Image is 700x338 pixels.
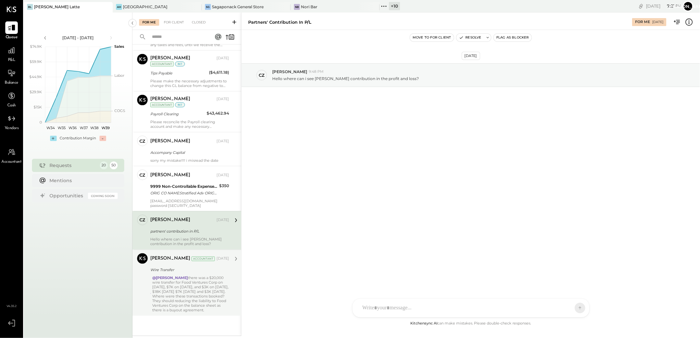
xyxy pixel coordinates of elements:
div: [GEOGRAPHIC_DATA] [123,4,167,10]
div: [PERSON_NAME] [150,172,190,179]
text: W39 [101,126,109,130]
div: For Me [635,19,650,25]
span: P&L [8,57,15,63]
div: int [175,102,185,107]
div: Wire Transfer [150,267,227,273]
div: [DATE] [652,20,663,24]
div: [PERSON_NAME] Latte [34,4,80,10]
div: 9999 Non-Controllable Expenses:Other Income and Expenses:To Be Classified [150,183,217,190]
div: there was a $20,000 wire transfer for Food Ventures Corp on [DATE], $7K on [DATE], and $3K on [DA... [152,276,229,313]
div: [PERSON_NAME] [150,55,190,62]
div: Accompany Capital [150,149,227,156]
div: $43,462.94 [207,110,229,117]
div: For Me [139,19,159,26]
div: [DATE] [462,52,480,60]
div: SG [205,4,211,10]
text: COGS [114,108,125,113]
a: P&L [0,44,23,63]
a: Balance [0,67,23,86]
div: ($4,611.18) [209,69,229,76]
div: sorry my mistake!!!! i misread the date [150,158,229,163]
div: CZ [259,72,265,78]
text: Sales [114,44,124,49]
div: [EMAIL_ADDRESS][DOMAIN_NAME] password [SECURITY_DATA] [150,199,229,208]
text: $15K [34,105,42,109]
div: 20 [100,161,108,169]
div: Accountant [191,257,215,261]
span: [PERSON_NAME] [272,69,307,74]
div: [DATE] [217,56,229,61]
a: Accountant [0,146,23,165]
text: W36 [68,126,76,130]
div: Tips Payable [150,70,207,76]
div: [DATE] [217,256,229,262]
text: Labor [114,73,124,78]
div: [PERSON_NAME] [150,217,190,224]
button: [PERSON_NAME] [683,1,693,12]
div: CZ [139,172,145,178]
div: Please make the necessary adjustments to change this GL balance from negative to reflect the actu... [150,79,229,88]
div: Mentions [50,177,114,184]
div: Contribution Margin [60,136,96,141]
span: Accountant [2,159,22,165]
div: [DATE] [646,3,681,9]
text: $44.9K [29,74,42,79]
span: Queue [6,35,18,41]
div: [DATE] [217,173,229,178]
div: [DATE] [217,139,229,144]
span: Vendors [5,126,19,131]
div: int [175,62,185,67]
div: [PERSON_NAME] [150,138,190,145]
div: partners' contribution in P/L [150,228,227,235]
div: [PERSON_NAME] [150,256,190,262]
div: AH [116,4,122,10]
text: W34 [46,126,55,130]
div: For Client [160,19,187,26]
span: 9:48 PM [309,69,324,74]
div: Nori Bar [301,4,317,10]
div: NB [294,4,300,10]
div: Closed [189,19,209,26]
button: Move to for client [410,34,454,42]
div: Accountant [150,102,174,107]
div: Opportunities [50,192,85,199]
div: BL [27,4,33,10]
div: [DATE] - [DATE] [50,35,106,41]
button: Resolve [456,34,484,42]
div: Requests [50,162,97,169]
div: copy link [638,3,644,10]
div: Hello where can i see [PERSON_NAME] contribution in the profit and loss? [150,237,229,246]
div: ORIG CO NAME:Stratified Adv ORIG ID:XXXXXX2568 DESC DATE: CO ENTRY DESCR:Standard SEC:CCD TRACE#:... [150,190,217,196]
button: Flag as Blocker [494,34,532,42]
a: Queue [0,21,23,41]
strong: @[PERSON_NAME] [152,276,188,280]
text: $29.9K [30,90,42,94]
div: 50 [110,161,118,169]
div: Sagaponack General Store [212,4,264,10]
div: [PERSON_NAME] [150,96,190,102]
div: - [100,136,106,141]
a: Cash [0,90,23,109]
div: + 10 [389,2,400,10]
div: + [50,136,57,141]
span: Balance [5,80,18,86]
p: Hello where can i see [PERSON_NAME] contribution in the profit and loss? [272,76,419,81]
div: CZ [139,217,145,223]
div: partners' contribution in P/L [248,19,311,25]
text: W35 [58,126,66,130]
text: $74.9K [30,44,42,49]
div: Accountant [150,62,174,67]
div: [DATE] [217,97,229,102]
div: [DATE] [217,218,229,223]
text: $59.9K [30,59,42,64]
div: Coming Soon [88,193,118,199]
div: CZ [139,138,145,144]
text: W38 [90,126,99,130]
text: 0 [40,120,42,125]
a: Vendors [0,112,23,131]
div: Payroll Clearing [150,111,205,117]
text: W37 [79,126,87,130]
div: Please reconcile the Payroll clearing account and make any necessary adjustments. Thank you for y... [150,120,229,129]
div: $350 [219,183,229,189]
span: Cash [7,103,16,109]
